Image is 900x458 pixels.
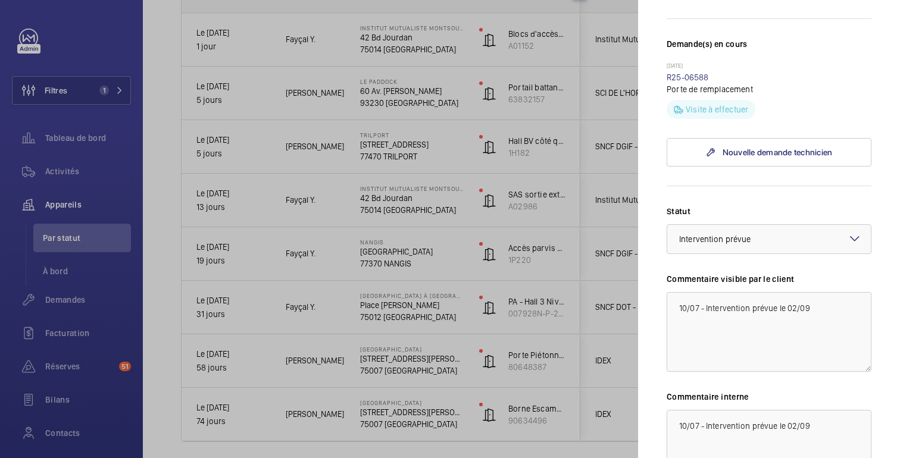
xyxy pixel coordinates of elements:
[667,73,709,82] a: R25-06588
[723,148,833,157] font: Nouvelle demande technicien
[667,274,795,284] font: Commentaire visible par le client
[667,392,749,401] font: Commentaire interne
[667,84,753,94] font: Porte de remplacement
[679,234,751,244] font: Intervention prévue
[667,206,690,216] font: Statut
[686,105,748,114] font: Visite à effectuer
[667,62,683,69] font: [DATE]
[667,138,871,167] a: Nouvelle demande technicien
[667,39,748,49] font: Demande(s) en cours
